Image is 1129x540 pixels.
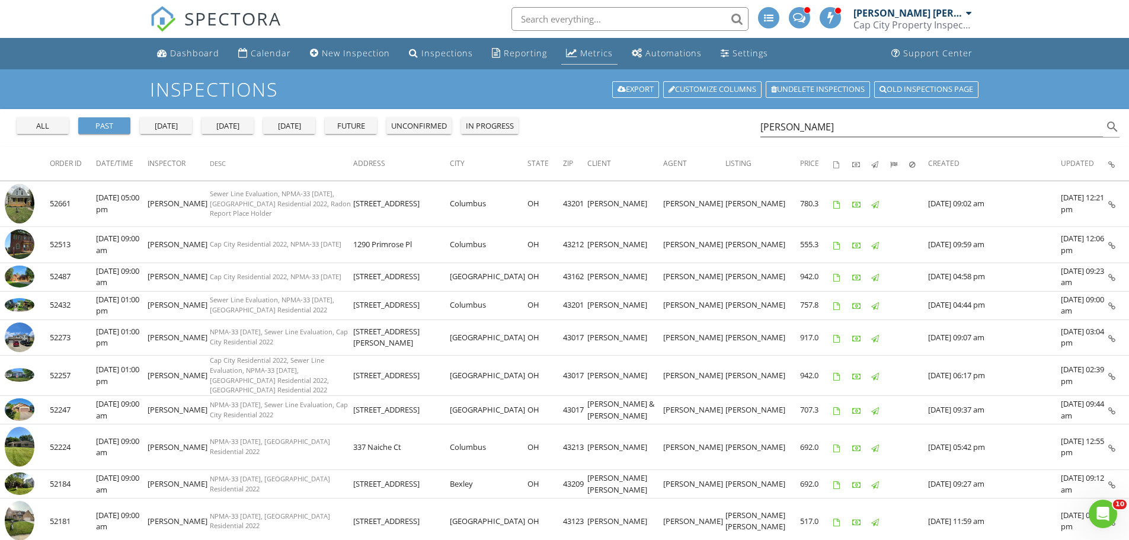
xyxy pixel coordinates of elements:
[150,6,176,32] img: The Best Home Inspection Software - Spectora
[1061,227,1108,263] td: [DATE] 12:06 pm
[152,43,224,65] a: Dashboard
[852,147,871,180] th: Paid: Not sorted.
[663,158,687,168] span: Agent
[587,356,663,396] td: [PERSON_NAME]
[800,424,833,470] td: 692.0
[800,227,833,263] td: 555.3
[725,227,800,263] td: [PERSON_NAME]
[353,470,450,499] td: [STREET_ADDRESS]
[766,81,870,98] a: Undelete inspections
[50,158,82,168] span: Order ID
[527,158,549,168] span: State
[145,120,187,132] div: [DATE]
[903,47,973,59] div: Support Center
[928,181,1061,226] td: [DATE] 09:02 am
[148,147,210,180] th: Inspector: Not sorted.
[928,424,1061,470] td: [DATE] 05:42 pm
[353,291,450,319] td: [STREET_ADDRESS]
[234,43,296,65] a: Calendar
[96,147,148,180] th: Date/Time: Not sorted.
[725,319,800,356] td: [PERSON_NAME]
[5,368,34,382] img: 8940495%2Fcover_photos%2FOfh4SdI9iyO9hoTgtY9c%2Fsmall.jpg
[800,147,833,180] th: Price: Not sorted.
[461,117,519,134] button: in progress
[353,158,385,168] span: Address
[96,470,148,499] td: [DATE] 09:00 am
[800,158,819,168] span: Price
[148,263,210,291] td: [PERSON_NAME]
[663,356,725,396] td: [PERSON_NAME]
[450,396,527,424] td: [GEOGRAPHIC_DATA]
[928,396,1061,424] td: [DATE] 09:37 am
[78,117,130,134] button: past
[210,295,334,314] span: Sewer Line Evaluation, NPMA-33 [DATE], [GEOGRAPHIC_DATA] Residential 2022
[527,291,563,319] td: OH
[887,43,977,65] a: Support Center
[527,181,563,226] td: OH
[563,470,587,499] td: 43209
[928,356,1061,396] td: [DATE] 06:17 pm
[627,43,706,65] a: Automations (Advanced)
[353,181,450,226] td: [STREET_ADDRESS]
[527,147,563,180] th: State: Not sorted.
[210,437,330,456] span: NPMA-33 [DATE], [GEOGRAPHIC_DATA] Residential 2022
[5,427,34,466] img: 8913663%2Fcover_photos%2FUmB70S2C7evfzT6TwRD5%2Fsmall.jpg
[421,47,473,59] div: Inspections
[663,470,725,499] td: [PERSON_NAME]
[148,158,185,168] span: Inspector
[96,227,148,263] td: [DATE] 09:00 am
[663,424,725,470] td: [PERSON_NAME]
[563,319,587,356] td: 43017
[210,147,353,180] th: Desc: Not sorted.
[450,147,527,180] th: City: Not sorted.
[450,356,527,396] td: [GEOGRAPHIC_DATA]
[527,470,563,499] td: OH
[140,117,192,134] button: [DATE]
[50,470,96,499] td: 52184
[148,396,210,424] td: [PERSON_NAME]
[50,227,96,263] td: 52513
[587,147,663,180] th: Client: Not sorted.
[450,424,527,470] td: Columbus
[404,43,478,65] a: Inspections
[210,356,329,394] span: Cap City Residential 2022, Sewer Line Evaluation, NPMA-33 [DATE], [GEOGRAPHIC_DATA] Residential 2...
[96,181,148,226] td: [DATE] 05:00 pm
[563,396,587,424] td: 43017
[580,47,613,59] div: Metrics
[563,147,587,180] th: Zip: Not sorted.
[148,227,210,263] td: [PERSON_NAME]
[663,227,725,263] td: [PERSON_NAME]
[466,120,514,132] div: in progress
[563,227,587,263] td: 43212
[725,356,800,396] td: [PERSON_NAME]
[148,356,210,396] td: [PERSON_NAME]
[800,396,833,424] td: 707.3
[353,227,450,263] td: 1290 Primrose Pl
[663,291,725,319] td: [PERSON_NAME]
[50,319,96,356] td: 52273
[96,291,148,319] td: [DATE] 01:00 pm
[50,147,96,180] th: Order ID: Not sorted.
[148,181,210,226] td: [PERSON_NAME]
[450,227,527,263] td: Columbus
[833,147,852,180] th: Agreements signed: Not sorted.
[5,298,34,312] img: 9132031%2Freports%2Fdea063bc-f0a4-4309-a555-7991047ffb45%2Fcover_photos%2Fugu9Tr27nJ5Ya4dg4TDc%2F...
[527,319,563,356] td: OH
[450,319,527,356] td: [GEOGRAPHIC_DATA]
[50,181,96,226] td: 52661
[5,184,34,223] img: 9365063%2Fcover_photos%2FjogD6mes0yA1lrxIT3vL%2Fsmall.jpg
[871,147,890,180] th: Published: Not sorted.
[587,396,663,424] td: [PERSON_NAME] & [PERSON_NAME]
[96,424,148,470] td: [DATE] 09:00 am
[511,7,749,31] input: Search everything...
[527,356,563,396] td: OH
[800,181,833,226] td: 780.3
[210,189,351,218] span: Sewer Line Evaluation, NPMA-33 [DATE], [GEOGRAPHIC_DATA] Residential 2022, Radon Report Place Holder
[928,470,1061,499] td: [DATE] 09:27 am
[1061,424,1108,470] td: [DATE] 12:55 pm
[50,424,96,470] td: 52224
[1061,263,1108,291] td: [DATE] 09:23 am
[527,263,563,291] td: OH
[150,16,282,41] a: SPECTORA
[587,424,663,470] td: [PERSON_NAME]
